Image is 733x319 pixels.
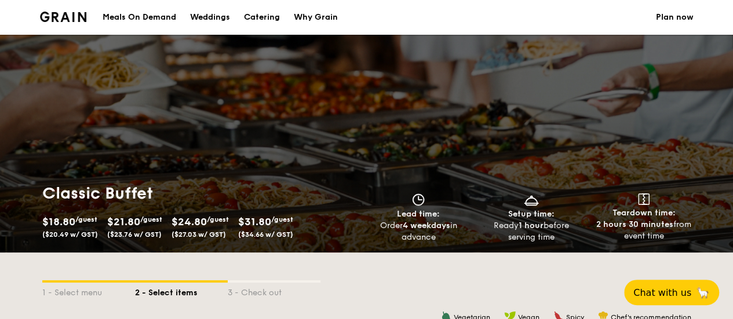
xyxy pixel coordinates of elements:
[42,283,135,299] div: 1 - Select menu
[228,283,320,299] div: 3 - Check out
[596,219,673,229] strong: 2 hours 30 minutes
[207,215,229,223] span: /guest
[402,221,450,230] strong: 4 weekdays
[410,193,427,206] img: icon-clock.2db775ea.svg
[508,209,555,219] span: Setup time:
[592,219,696,242] div: from event time
[523,193,540,206] img: icon-dish.430c3a2e.svg
[397,209,440,219] span: Lead time:
[271,215,293,223] span: /guest
[638,193,650,205] img: icon-teardown.65201eee.svg
[107,215,140,228] span: $21.80
[140,215,162,223] span: /guest
[40,12,87,22] a: Logotype
[40,12,87,22] img: Grain
[172,215,207,228] span: $24.80
[624,280,719,305] button: Chat with us🦙
[42,215,75,228] span: $18.80
[42,183,362,204] h1: Classic Buffet
[519,221,544,230] strong: 1 hour
[172,230,226,239] span: ($27.03 w/ GST)
[633,287,691,298] span: Chat with us
[107,230,162,239] span: ($23.76 w/ GST)
[612,208,676,218] span: Teardown time:
[75,215,97,223] span: /guest
[696,286,710,299] span: 🦙
[367,220,471,243] div: Order in advance
[135,283,228,299] div: 2 - Select items
[42,230,98,239] span: ($20.49 w/ GST)
[238,215,271,228] span: $31.80
[238,230,293,239] span: ($34.66 w/ GST)
[479,220,583,243] div: Ready before serving time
